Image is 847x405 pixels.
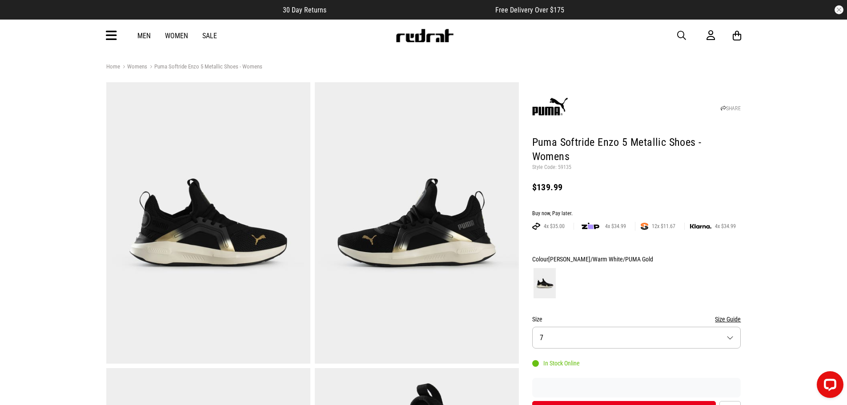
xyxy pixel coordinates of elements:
img: Puma Softride Enzo 5 Metallic Shoes - Womens in Black [106,82,310,364]
span: [PERSON_NAME]/Warm White/PUMA Gold [548,256,653,263]
img: PUMA Black/Warm White/PUMA Gold [534,268,556,298]
div: Size [532,314,741,325]
img: AFTERPAY [532,223,540,230]
img: Redrat logo [395,29,454,42]
span: 4x $34.99 [711,223,739,230]
img: zip [582,222,599,231]
img: SPLITPAY [641,223,648,230]
a: Women [165,32,188,40]
iframe: Customer reviews powered by Trustpilot [532,383,741,392]
a: Puma Softride Enzo 5 Metallic Shoes - Womens [147,63,262,72]
img: Puma Softride Enzo 5 Metallic Shoes - Womens in Black [315,82,519,364]
p: Style Code: 59135 [532,164,741,171]
div: In Stock Online [532,360,580,367]
button: 7 [532,327,741,349]
img: KLARNA [690,224,711,229]
a: Men [137,32,151,40]
span: 12x $11.67 [648,223,679,230]
a: SHARE [721,105,741,112]
div: Colour [532,254,741,265]
button: Size Guide [715,314,741,325]
iframe: LiveChat chat widget [810,368,847,405]
span: 7 [540,333,543,342]
a: Sale [202,32,217,40]
span: 4x $35.00 [540,223,568,230]
div: $139.99 [532,182,741,192]
h1: Puma Softride Enzo 5 Metallic Shoes - Womens [532,136,741,164]
a: Womens [120,63,147,72]
span: 4x $34.99 [602,223,630,230]
img: Puma [532,90,568,125]
span: Free Delivery Over $175 [495,6,564,14]
a: Home [106,63,120,70]
div: Buy now, Pay later. [532,210,741,217]
iframe: Customer reviews powered by Trustpilot [344,5,478,14]
span: 30 Day Returns [283,6,326,14]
